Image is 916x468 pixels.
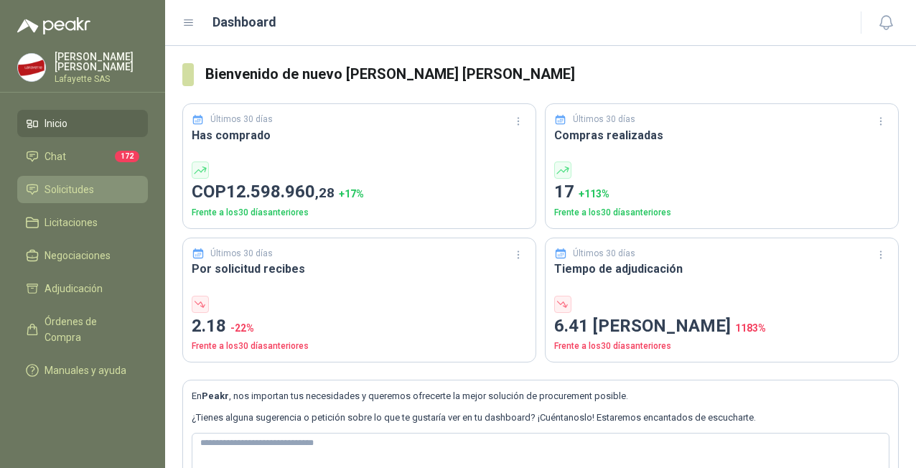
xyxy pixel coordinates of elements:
[554,206,889,220] p: Frente a los 30 días anteriores
[573,113,635,126] p: Últimos 30 días
[192,313,527,340] p: 2.18
[315,184,335,201] span: ,28
[554,260,889,278] h3: Tiempo de adjudicación
[45,248,111,263] span: Negociaciones
[579,188,609,200] span: + 113 %
[17,143,148,170] a: Chat172
[192,126,527,144] h3: Has comprado
[17,176,148,203] a: Solicitudes
[192,206,527,220] p: Frente a los 30 días anteriores
[17,308,148,351] a: Órdenes de Compra
[554,340,889,353] p: Frente a los 30 días anteriores
[226,182,335,202] span: 12.598.960
[212,12,276,32] h1: Dashboard
[17,242,148,269] a: Negociaciones
[45,281,103,296] span: Adjudicación
[45,362,126,378] span: Manuales y ayuda
[735,322,766,334] span: 1183 %
[573,247,635,261] p: Últimos 30 días
[18,54,45,81] img: Company Logo
[339,188,364,200] span: + 17 %
[45,149,66,164] span: Chat
[230,322,254,334] span: -22 %
[45,215,98,230] span: Licitaciones
[192,340,527,353] p: Frente a los 30 días anteriores
[210,113,273,126] p: Últimos 30 días
[192,411,889,425] p: ¿Tienes alguna sugerencia o petición sobre lo que te gustaría ver en tu dashboard? ¡Cuéntanoslo! ...
[192,260,527,278] h3: Por solicitud recibes
[55,75,148,83] p: Lafayette SAS
[17,357,148,384] a: Manuales y ayuda
[17,209,148,236] a: Licitaciones
[17,275,148,302] a: Adjudicación
[192,179,527,206] p: COP
[45,116,67,131] span: Inicio
[17,17,90,34] img: Logo peakr
[45,182,94,197] span: Solicitudes
[17,110,148,137] a: Inicio
[202,390,229,401] b: Peakr
[55,52,148,72] p: [PERSON_NAME] [PERSON_NAME]
[192,389,889,403] p: En , nos importan tus necesidades y queremos ofrecerte la mejor solución de procurement posible.
[554,179,889,206] p: 17
[210,247,273,261] p: Últimos 30 días
[554,126,889,144] h3: Compras realizadas
[205,63,899,85] h3: Bienvenido de nuevo [PERSON_NAME] [PERSON_NAME]
[45,314,134,345] span: Órdenes de Compra
[115,151,139,162] span: 172
[554,313,889,340] p: 6.41 [PERSON_NAME]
